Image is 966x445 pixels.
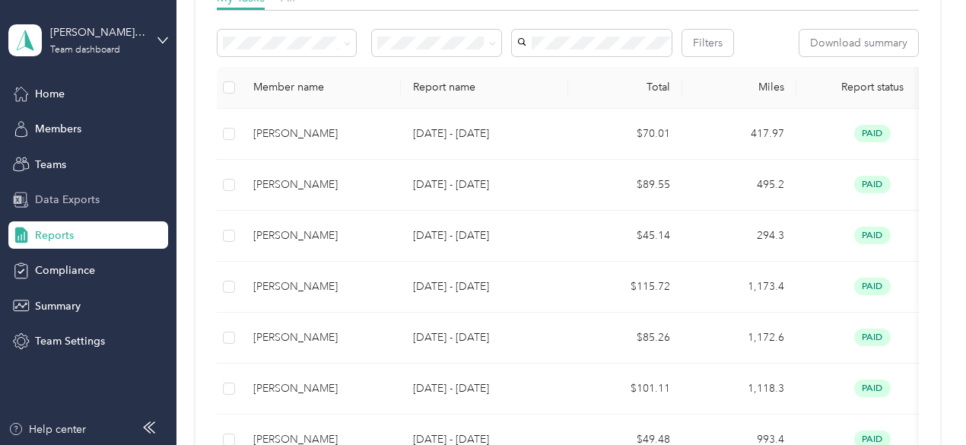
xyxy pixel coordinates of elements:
span: paid [854,329,891,346]
iframe: Everlance-gr Chat Button Frame [881,360,966,445]
div: [PERSON_NAME] [253,329,389,346]
p: [DATE] - [DATE] [413,126,556,142]
td: $85.26 [568,313,682,364]
span: Compliance [35,262,95,278]
span: paid [854,125,891,142]
div: [PERSON_NAME] [253,176,389,193]
td: 1,172.6 [682,313,796,364]
span: Reports [35,227,74,243]
div: Team dashboard [50,46,120,55]
span: Team Settings [35,333,105,349]
span: Teams [35,157,66,173]
td: 417.97 [682,109,796,160]
td: $70.01 [568,109,682,160]
p: [DATE] - [DATE] [413,176,556,193]
td: $101.11 [568,364,682,415]
td: $89.55 [568,160,682,211]
button: Help center [8,421,86,437]
button: Filters [682,30,733,56]
td: $45.14 [568,211,682,262]
td: 1,118.3 [682,364,796,415]
td: 1,173.4 [682,262,796,313]
p: [DATE] - [DATE] [413,227,556,244]
span: Data Exports [35,192,100,208]
p: [DATE] - [DATE] [413,278,556,295]
span: paid [854,227,891,244]
span: Summary [35,298,81,314]
th: Report name [401,67,568,109]
div: [PERSON_NAME] [253,227,389,244]
span: Home [35,86,65,102]
div: Total [580,81,670,94]
span: paid [854,278,891,295]
div: [PERSON_NAME] [253,126,389,142]
td: 294.3 [682,211,796,262]
div: [PERSON_NAME][EMAIL_ADDRESS][PERSON_NAME][DOMAIN_NAME] [50,24,145,40]
button: Download summary [799,30,918,56]
p: [DATE] - [DATE] [413,329,556,346]
p: [DATE] - [DATE] [413,380,556,397]
td: $115.72 [568,262,682,313]
div: Miles [694,81,784,94]
div: Member name [253,81,389,94]
span: paid [854,176,891,193]
div: [PERSON_NAME] [253,380,389,397]
span: Members [35,121,81,137]
td: 495.2 [682,160,796,211]
span: Report status [809,81,936,94]
div: [PERSON_NAME] [253,278,389,295]
th: Member name [241,67,401,109]
span: paid [854,380,891,397]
